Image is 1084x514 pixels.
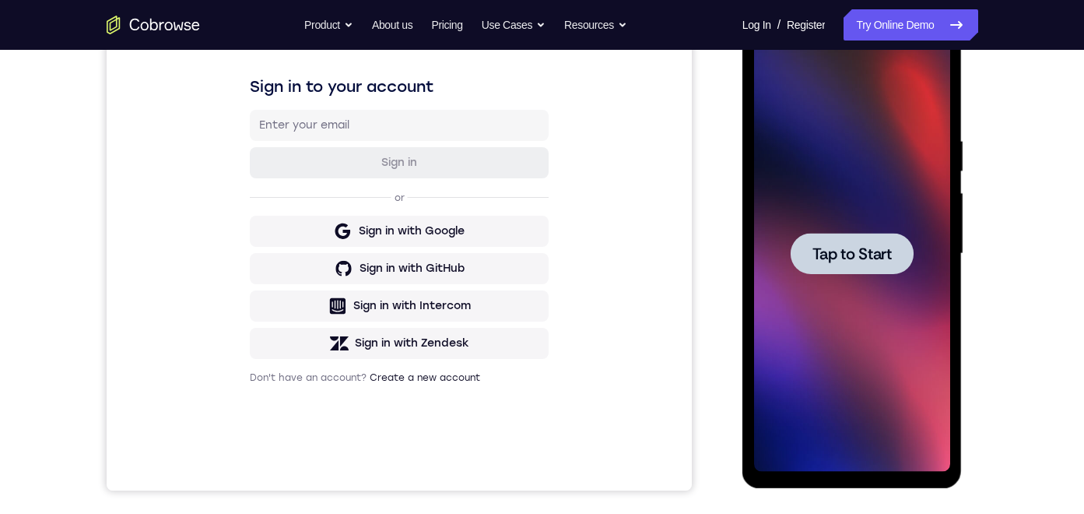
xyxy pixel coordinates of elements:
[143,284,442,315] button: Sign in with GitHub
[564,9,627,40] button: Resources
[372,9,412,40] a: About us
[482,9,546,40] button: Use Cases
[844,9,977,40] a: Try Online Demo
[777,16,781,34] span: /
[143,322,442,353] button: Sign in with Intercom
[263,403,374,414] a: Create a new account
[143,107,442,128] h1: Sign in to your account
[247,329,364,345] div: Sign in with Intercom
[304,9,353,40] button: Product
[285,223,301,235] p: or
[107,16,200,34] a: Go to the home page
[48,209,171,250] button: Tap to Start
[252,255,358,270] div: Sign in with Google
[742,9,771,40] a: Log In
[70,222,149,238] span: Tap to Start
[248,367,363,382] div: Sign in with Zendesk
[431,9,462,40] a: Pricing
[787,9,825,40] a: Register
[143,247,442,278] button: Sign in with Google
[143,403,442,415] p: Don't have an account?
[253,292,358,308] div: Sign in with GitHub
[153,149,433,164] input: Enter your email
[143,359,442,390] button: Sign in with Zendesk
[143,178,442,209] button: Sign in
